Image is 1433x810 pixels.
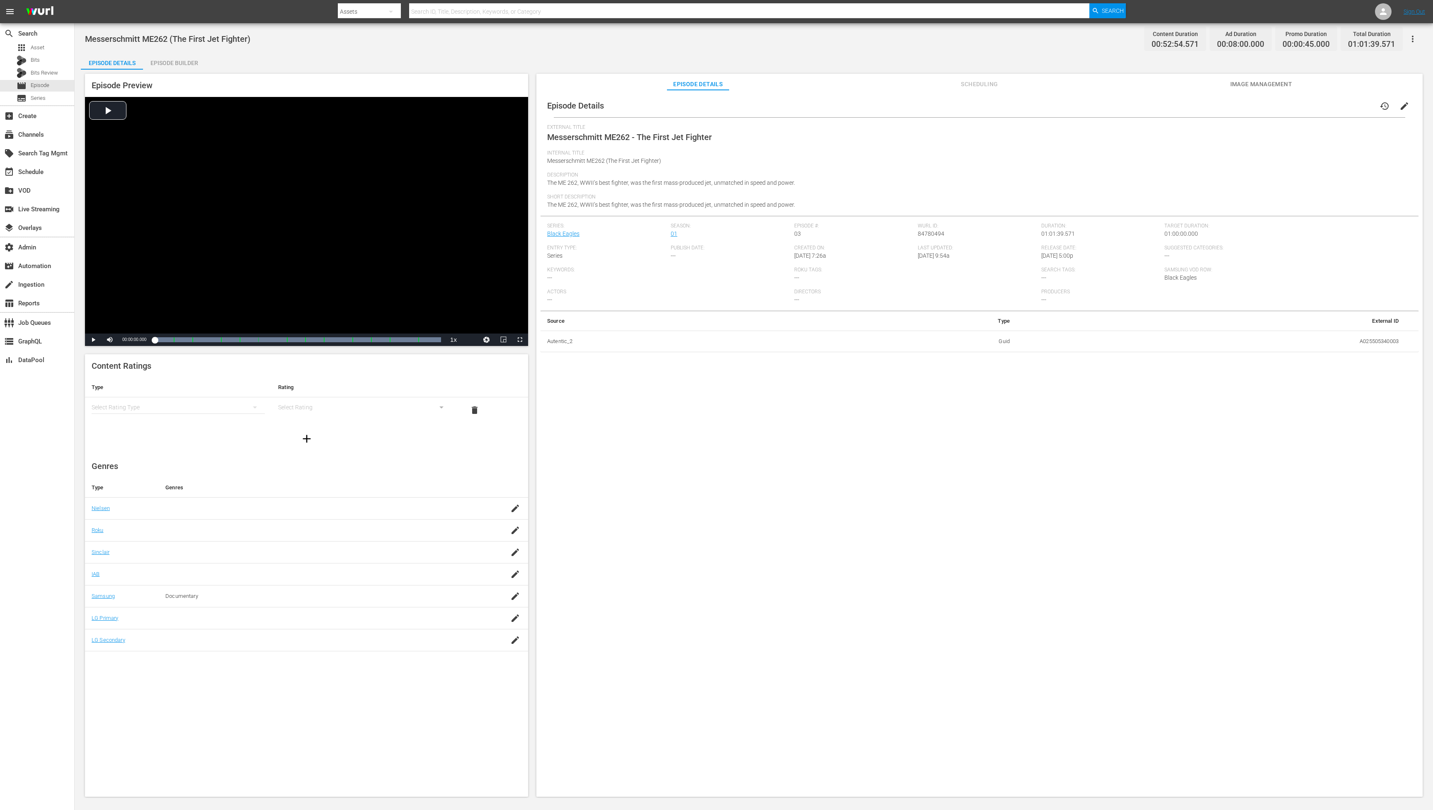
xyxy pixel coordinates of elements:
div: Bits [17,56,27,65]
span: Episode [17,81,27,91]
button: Picture-in-Picture [495,334,512,346]
span: Actors [547,289,790,295]
span: menu [5,7,15,17]
span: Release Date: [1041,245,1161,251]
span: Content Ratings [92,361,151,371]
span: Asset [17,43,27,53]
span: Schedule [4,167,14,177]
span: GraphQL [4,336,14,346]
div: Video Player [85,97,528,346]
span: --- [1164,252,1169,259]
span: Search Tags: [1041,267,1161,273]
span: Last Updated: [918,245,1037,251]
span: Ingestion [4,280,14,290]
span: Black Eagles [1164,274,1197,281]
th: External ID [1016,311,1405,331]
span: --- [671,252,676,259]
span: delete [470,405,480,415]
span: 00:00:00.000 [122,337,146,342]
a: LG Secondary [92,637,125,643]
a: Samsung [92,593,115,599]
span: Short Description [547,194,1408,201]
span: Created On: [794,245,914,251]
button: Episode Details [81,53,143,70]
span: Live Streaming [4,204,14,214]
span: The ME 262, WWII’s best fighter, was the first mass-produced jet, unmatched in speed and power. [547,179,795,186]
span: The ME 262, WWII’s best fighter, was the first mass-produced jet, unmatched in speed and power. [547,201,795,208]
span: Episode #: [794,223,914,230]
th: Type [85,478,159,498]
span: Series: [547,223,667,230]
div: Promo Duration [1283,28,1330,40]
span: Target Duration: [1164,223,1407,230]
span: --- [1041,274,1046,281]
span: 01:00:00.000 [1164,230,1198,237]
button: Play [85,334,102,346]
div: Episode Builder [143,53,205,73]
span: Keywords: [547,267,790,273]
span: Publish Date: [671,245,790,251]
span: 00:08:00.000 [1217,40,1264,49]
table: simple table [85,377,528,423]
span: Bits Review [31,69,58,77]
span: Job Queues [4,318,14,328]
span: Automation [4,261,14,271]
span: 00:00:45.000 [1283,40,1330,49]
span: Messerschmitt ME262 - The First Jet Fighter [547,132,712,142]
button: Mute [102,334,118,346]
span: [DATE] 9:54a [918,252,950,259]
span: Create [4,111,14,121]
span: Messerschmitt ME262 (The First Jet Fighter) [85,34,250,44]
span: Image Management [1230,79,1292,89]
div: Progress Bar [155,337,441,342]
span: Episode Details [547,101,604,111]
span: Series [17,93,27,103]
span: Messerschmitt ME262 (The First Jet Fighter) [547,157,661,164]
th: Rating [272,377,458,397]
span: Genres [92,461,118,471]
button: history [1375,96,1394,116]
div: Total Duration [1348,28,1395,40]
span: --- [547,296,552,303]
span: Wurl ID: [918,223,1037,230]
div: Ad Duration [1217,28,1264,40]
span: history [1380,101,1389,111]
span: DataPool [4,355,14,365]
button: Playback Rate [445,334,462,346]
a: Nielsen [92,505,110,511]
span: --- [547,274,552,281]
th: Type [85,377,272,397]
span: Series [31,94,46,102]
span: Roku Tags: [794,267,1037,273]
button: Fullscreen [512,334,528,346]
button: Episode Builder [143,53,205,70]
span: 03 [794,230,801,237]
th: Type [829,311,1016,331]
table: simple table [541,311,1418,353]
button: Search [1089,3,1126,18]
span: Channels [4,130,14,140]
span: Episode Details [667,79,729,89]
th: Genres [159,478,479,498]
span: 01:01:39.571 [1348,40,1395,49]
span: 00:52:54.571 [1152,40,1199,49]
div: Bits Review [17,68,27,78]
img: ans4CAIJ8jUAAAAAAAAAAAAAAAAAAAAAAAAgQb4GAAAAAAAAAAAAAAAAAAAAAAAAJMjXAAAAAAAAAAAAAAAAAAAAAAAAgAT5G... [20,2,60,22]
span: --- [794,274,799,281]
th: Autentic_2 [541,331,829,352]
button: edit [1394,96,1414,116]
span: Asset [31,44,44,52]
span: Suggested Categories: [1164,245,1407,251]
a: Roku [92,527,104,533]
span: Internal Title [547,150,1408,157]
td: Guid [829,331,1016,352]
span: Directors [794,289,1037,295]
span: --- [1041,296,1046,303]
button: Jump To Time [478,334,495,346]
span: Duration: [1041,223,1161,230]
span: Search Tag Mgmt [4,148,14,158]
span: Episode Preview [92,80,153,90]
span: Overlays [4,223,14,233]
span: Producers [1041,289,1284,295]
span: Search [4,29,14,39]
